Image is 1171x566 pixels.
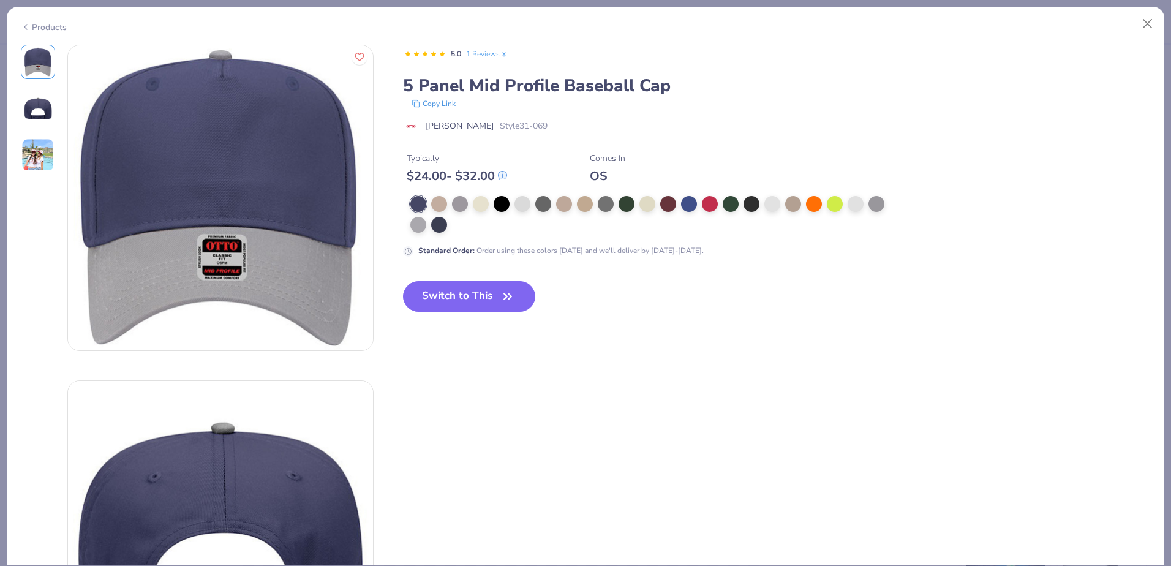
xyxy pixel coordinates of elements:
span: Style 31-069 [500,119,548,132]
div: Typically [407,152,507,165]
div: Order using these colors [DATE] and we'll deliver by [DATE]-[DATE]. [418,245,704,256]
span: [PERSON_NAME] [426,119,494,132]
div: 5.0 Stars [404,45,446,64]
img: Front [68,45,373,350]
div: OS [590,168,625,184]
a: 1 Reviews [466,48,508,59]
div: Products [21,21,67,34]
div: 5 Panel Mid Profile Baseball Cap [403,74,1151,97]
div: Comes In [590,152,625,165]
img: Back [23,94,53,123]
button: copy to clipboard [408,97,459,110]
strong: Standard Order : [418,246,475,255]
div: $ 24.00 - $ 32.00 [407,168,507,184]
button: Switch to This [403,281,536,312]
img: brand logo [403,121,420,131]
img: User generated content [21,138,55,172]
button: Like [352,49,367,65]
span: 5.0 [451,49,461,59]
button: Close [1136,12,1159,36]
img: Front [23,47,53,77]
